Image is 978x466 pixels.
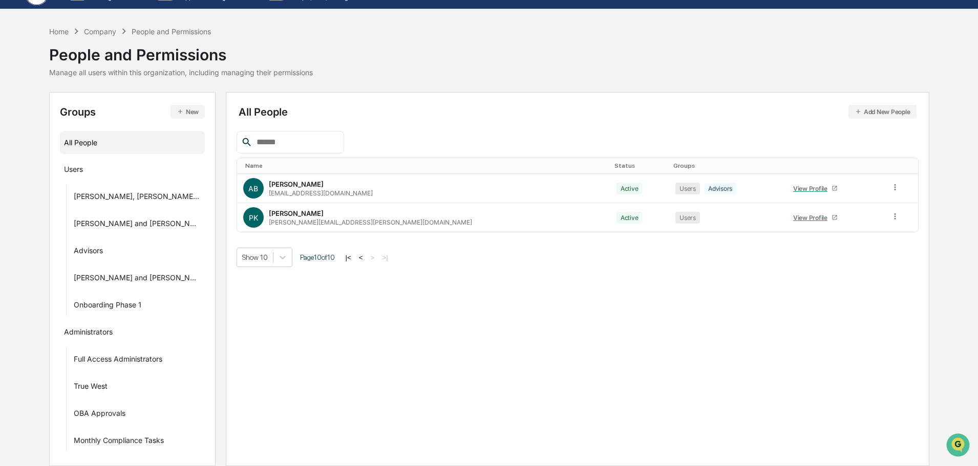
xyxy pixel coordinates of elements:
[10,183,18,191] div: 🖐️
[704,183,736,194] div: Advisors
[10,114,69,122] div: Past conversations
[49,27,69,36] div: Home
[616,212,643,224] div: Active
[72,226,124,234] a: Powered byPylon
[793,185,832,192] div: View Profile
[6,177,70,196] a: 🖐️Preclearance
[102,226,124,234] span: Pylon
[269,189,373,197] div: [EMAIL_ADDRESS][DOMAIN_NAME]
[379,253,391,262] button: >|
[74,183,82,191] div: 🗄️
[174,81,186,94] button: Start new chat
[74,273,201,285] div: [PERSON_NAME] and [PERSON_NAME] Onboarding
[74,382,108,394] div: True West
[64,165,83,177] div: Users
[27,47,169,57] input: Clear
[85,139,89,147] span: •
[74,436,164,448] div: Monthly Compliance Tasks
[49,68,313,77] div: Manage all users within this organization, including managing their permissions
[848,105,917,119] button: Add New People
[368,253,378,262] button: >
[84,27,116,36] div: Company
[239,105,917,119] div: All People
[675,212,700,224] div: Users
[793,214,832,221] div: View Profile
[789,210,842,226] a: View Profile
[91,139,112,147] span: [DATE]
[249,213,258,222] span: PK
[614,162,665,169] div: Toggle SortBy
[20,201,65,211] span: Data Lookup
[20,182,66,192] span: Preclearance
[35,78,168,88] div: Start new chat
[343,253,354,262] button: |<
[74,354,162,367] div: Full Access Administrators
[616,183,643,194] div: Active
[248,184,258,193] span: AB
[892,162,914,169] div: Toggle SortBy
[35,88,130,97] div: We're available if you need us!
[673,162,778,169] div: Toggle SortBy
[74,300,141,313] div: Onboarding Phase 1
[64,327,113,340] div: Administrators
[675,183,700,194] div: Users
[171,105,205,119] button: New
[49,37,313,64] div: People and Permissions
[64,134,201,151] div: All People
[60,105,205,119] div: Groups
[269,218,472,226] div: [PERSON_NAME][EMAIL_ADDRESS][PERSON_NAME][DOMAIN_NAME]
[945,432,973,460] iframe: Open customer support
[10,78,29,97] img: 1746055101610-c473b297-6a78-478c-a979-82029cc54cd1
[32,139,83,147] span: [PERSON_NAME]
[132,27,211,36] div: People and Permissions
[20,140,29,148] img: 1746055101610-c473b297-6a78-478c-a979-82029cc54cd1
[300,253,335,261] span: Page 10 of 10
[74,246,103,258] div: Advisors
[74,409,125,421] div: OBA Approvals
[10,129,27,146] img: Cameron Burns
[245,162,606,169] div: Toggle SortBy
[84,182,127,192] span: Attestations
[74,192,201,204] div: [PERSON_NAME], [PERSON_NAME], [PERSON_NAME] Onboard
[10,202,18,210] div: 🔎
[6,197,69,215] a: 🔎Data Lookup
[269,209,324,217] div: [PERSON_NAME]
[74,219,201,231] div: [PERSON_NAME] and [PERSON_NAME] Onboarding
[70,177,131,196] a: 🗄️Attestations
[159,112,186,124] button: See all
[789,181,842,196] a: View Profile
[356,253,366,262] button: <
[269,180,324,188] div: [PERSON_NAME]
[786,162,880,169] div: Toggle SortBy
[10,21,186,38] p: How can we help?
